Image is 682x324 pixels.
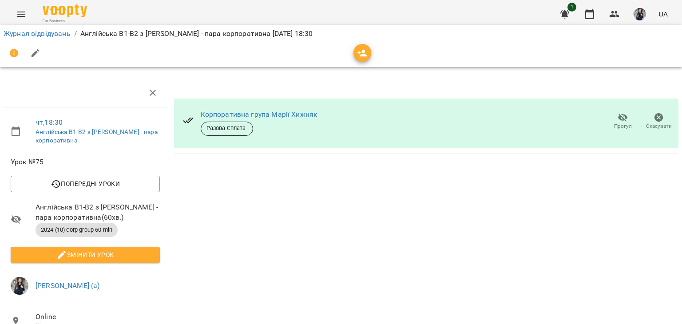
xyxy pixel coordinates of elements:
a: Журнал відвідувань [4,29,71,38]
nav: breadcrumb [4,28,678,39]
span: UA [658,9,668,19]
span: Online [36,312,160,322]
img: 5dc71f453aaa25dcd3a6e3e648fe382a.JPG [634,8,646,20]
span: Разова Сплата [201,124,253,132]
li: / [74,28,77,39]
a: Корпоративна група Марії Хижняк [201,110,317,119]
p: Англійська В1-В2 з [PERSON_NAME] - пара корпоративна [DATE] 18:30 [80,28,313,39]
button: Menu [11,4,32,25]
button: UA [655,6,671,22]
span: For Business [43,18,87,24]
span: Англійська В1-В2 з [PERSON_NAME] - пара корпоративна ( 60 хв. ) [36,202,160,223]
span: Прогул [614,122,632,130]
img: 5dc71f453aaa25dcd3a6e3e648fe382a.JPG [11,277,28,295]
a: [PERSON_NAME] (а) [36,281,100,290]
span: Скасувати [646,122,672,130]
img: Voopty Logo [43,4,87,17]
a: чт , 18:30 [36,118,63,126]
span: 2024 (10) corp group 60 min [36,226,118,234]
button: Скасувати [641,109,677,134]
button: Змінити урок [11,247,160,263]
span: 1 [567,3,576,12]
span: Змінити урок [18,249,153,260]
button: Прогул [605,109,641,134]
a: Англійська В1-В2 з [PERSON_NAME] - пара корпоративна [36,128,158,144]
span: Попередні уроки [18,178,153,189]
button: Попередні уроки [11,176,160,192]
span: Урок №75 [11,157,160,167]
